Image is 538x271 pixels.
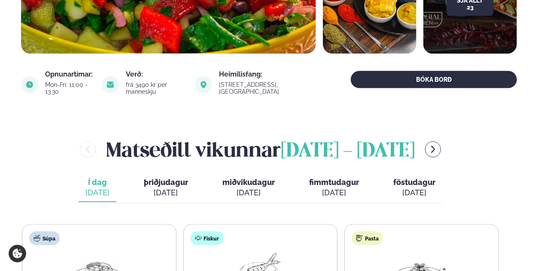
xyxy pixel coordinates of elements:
[137,174,195,202] button: þriðjudagur [DATE]
[126,81,186,95] div: frá 3490 kr per manneskju
[21,76,38,93] img: image alt
[195,76,212,93] img: image alt
[191,231,224,245] div: Fiskur
[79,174,116,202] button: Í dag [DATE]
[386,174,442,202] button: föstudagur [DATE]
[102,76,119,93] img: image alt
[219,71,321,78] div: Heimilisfang:
[85,177,109,188] span: Í dag
[80,142,96,157] button: menu-btn-left
[29,231,60,245] div: Súpa
[216,174,282,202] button: miðvikudagur [DATE]
[281,142,415,161] span: [DATE] - [DATE]
[309,178,359,187] span: fimmtudagur
[106,135,415,163] h2: Matseðill vikunnar
[351,71,517,88] button: BÓKA BORÐ
[45,81,93,95] div: Mon-Fri: 11:00 - 13:30
[33,235,40,242] img: soup.svg
[9,245,26,262] a: Cookie settings
[45,71,93,78] div: Opnunartímar:
[85,188,109,198] div: [DATE]
[144,188,188,198] div: [DATE]
[393,178,435,187] span: föstudagur
[309,188,359,198] div: [DATE]
[222,178,275,187] span: miðvikudagur
[222,188,275,198] div: [DATE]
[126,71,186,78] div: Verð:
[356,235,363,242] img: pasta.svg
[393,188,435,198] div: [DATE]
[195,235,202,242] img: fish.svg
[219,86,321,97] a: link
[302,174,366,202] button: fimmtudagur [DATE]
[144,178,188,187] span: þriðjudagur
[425,142,441,157] button: menu-btn-right
[219,81,321,95] div: [STREET_ADDRESS], [GEOGRAPHIC_DATA]
[352,231,383,245] div: Pasta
